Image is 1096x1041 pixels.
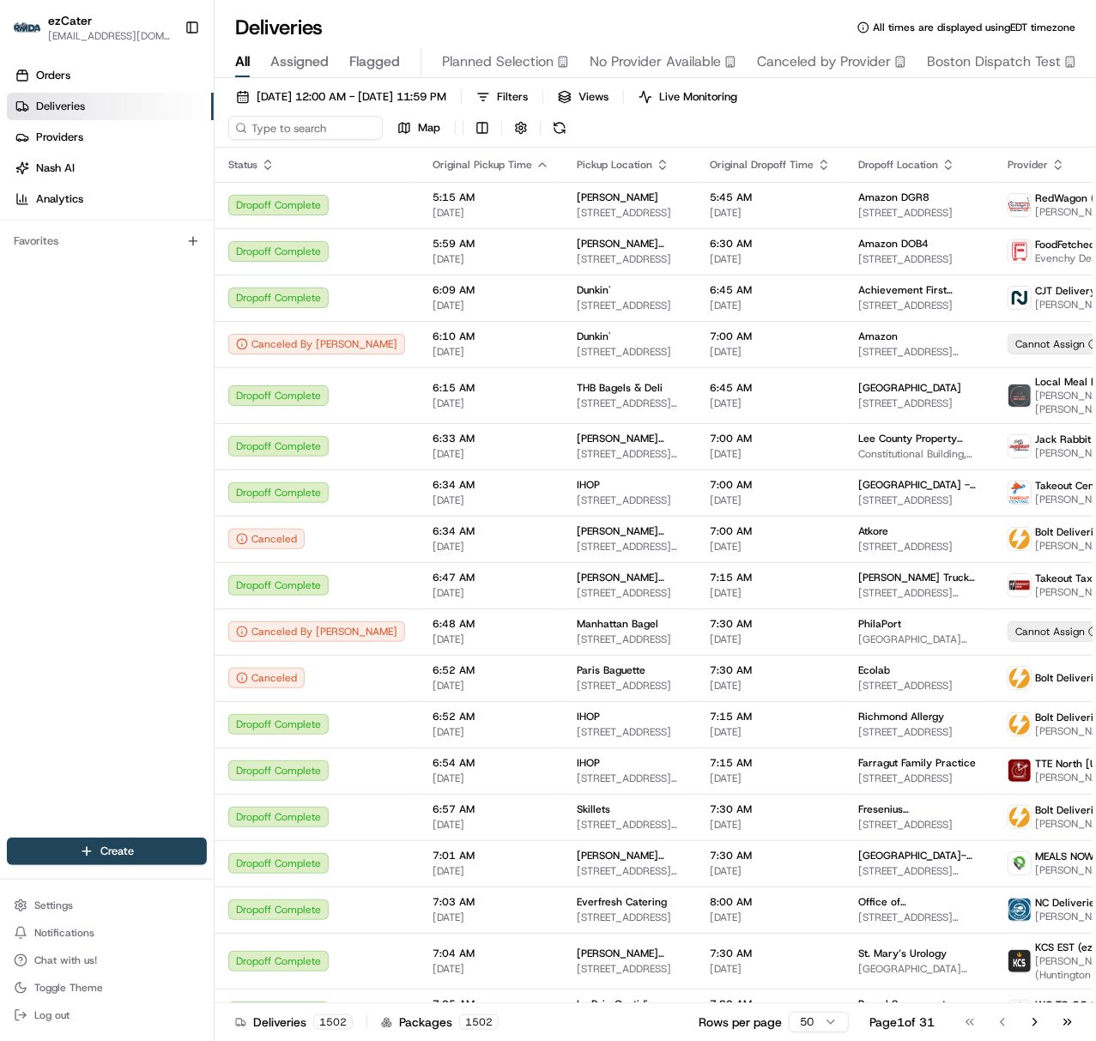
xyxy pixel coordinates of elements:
[7,838,207,865] button: Create
[145,386,159,400] div: 💻
[710,540,831,554] span: [DATE]
[1008,1001,1031,1023] img: profile_wctogo_shipday.jpg
[433,396,549,410] span: [DATE]
[228,334,405,354] button: Canceled By [PERSON_NAME]
[858,158,938,172] span: Dropoff Location
[577,911,682,924] span: [STREET_ADDRESS]
[186,313,192,327] span: •
[162,384,276,402] span: API Documentation
[7,227,207,255] div: Favorites
[433,586,549,600] span: [DATE]
[34,268,48,281] img: 1736555255976-a54dd68f-1ca7-489b-9aae-adbdc363a1c4
[7,93,214,120] a: Deliveries
[17,18,51,52] img: Nash
[433,524,549,538] span: 6:34 AM
[228,85,454,109] button: [DATE] 12:00 AM - [DATE] 11:59 PM
[152,267,187,281] span: [DATE]
[1008,806,1031,828] img: bolt_logo.png
[313,1014,353,1030] div: 1502
[577,345,682,359] span: [STREET_ADDRESS]
[17,386,31,400] div: 📗
[710,679,831,693] span: [DATE]
[710,447,831,461] span: [DATE]
[858,997,946,1011] span: Bregal Sagemount
[710,206,831,220] span: [DATE]
[577,191,658,204] span: [PERSON_NAME]
[235,51,250,72] span: All
[433,493,549,507] span: [DATE]
[858,632,980,646] span: [GEOGRAPHIC_DATA][STREET_ADDRESS][US_STATE]
[590,51,721,72] span: No Provider Available
[858,849,980,862] span: [GEOGRAPHIC_DATA]-ArcBest
[577,586,682,600] span: [STREET_ADDRESS]
[53,313,183,327] span: Wisdom [PERSON_NAME]
[36,130,83,145] span: Providers
[433,756,549,770] span: 6:54 AM
[45,112,283,130] input: Clear
[228,621,405,642] button: Canceled By [PERSON_NAME]
[858,381,961,395] span: [GEOGRAPHIC_DATA]
[1008,899,1031,921] img: NCDeliveries.png
[577,997,660,1011] span: Le Pain Quotidien
[858,396,980,410] span: [STREET_ADDRESS]
[48,12,92,29] button: ezCater
[196,313,231,327] span: [DATE]
[433,381,549,395] span: 6:15 AM
[381,1014,499,1031] div: Packages
[36,160,75,176] span: Nash AI
[858,818,980,832] span: [STREET_ADDRESS]
[349,51,400,72] span: Flagged
[873,21,1075,34] span: All times are displayed using EDT timezone
[710,663,831,677] span: 7:30 AM
[710,710,831,723] span: 7:15 AM
[577,962,682,976] span: [STREET_ADDRESS]
[858,895,980,909] span: Office of [PERSON_NAME]
[577,679,682,693] span: [STREET_ADDRESS]
[577,947,682,960] span: [PERSON_NAME] Restaurant
[858,679,980,693] span: [STREET_ADDRESS]
[17,297,45,330] img: Wisdom Oko
[577,299,682,312] span: [STREET_ADDRESS]
[7,7,178,48] button: ezCaterezCater[EMAIL_ADDRESS][DOMAIN_NAME]
[17,165,48,196] img: 1736555255976-a54dd68f-1ca7-489b-9aae-adbdc363a1c4
[433,864,549,878] span: [DATE]
[433,478,549,492] span: 6:34 AM
[1008,950,1031,972] img: kcs-delivery.png
[710,617,831,631] span: 7:30 AM
[7,893,207,917] button: Settings
[7,921,207,945] button: Notifications
[710,586,831,600] span: [DATE]
[14,22,41,33] img: ezCater
[17,251,45,278] img: Grace Nketiah
[390,116,448,140] button: Map
[869,1014,935,1031] div: Page 1 of 31
[1008,528,1031,550] img: bolt_logo.png
[270,51,329,72] span: Assigned
[710,493,831,507] span: [DATE]
[710,283,831,297] span: 6:45 AM
[433,679,549,693] span: [DATE]
[433,206,549,220] span: [DATE]
[228,116,383,140] input: Type to search
[433,158,532,172] span: Original Pickup Time
[858,478,980,492] span: [GEOGRAPHIC_DATA] - School Nutrition
[138,378,282,409] a: 💻API Documentation
[228,668,305,688] div: Canceled
[433,299,549,312] span: [DATE]
[858,447,980,461] span: Constitutional Building, [STREET_ADDRESS][PERSON_NAME][PERSON_NAME]
[235,1014,353,1031] div: Deliveries
[858,663,890,677] span: Ecolab
[577,330,610,343] span: Dunkin'
[710,252,831,266] span: [DATE]
[433,237,549,251] span: 5:59 AM
[858,191,929,204] span: Amazon DGR8
[858,947,947,960] span: St. Mary’s Urology
[1008,713,1031,735] img: bolt_logo.png
[433,849,549,862] span: 7:01 AM
[53,267,139,281] span: [PERSON_NAME]
[257,89,446,105] span: [DATE] 12:00 AM - [DATE] 11:59 PM
[710,396,831,410] span: [DATE]
[36,191,83,207] span: Analytics
[659,89,737,105] span: Live Monitoring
